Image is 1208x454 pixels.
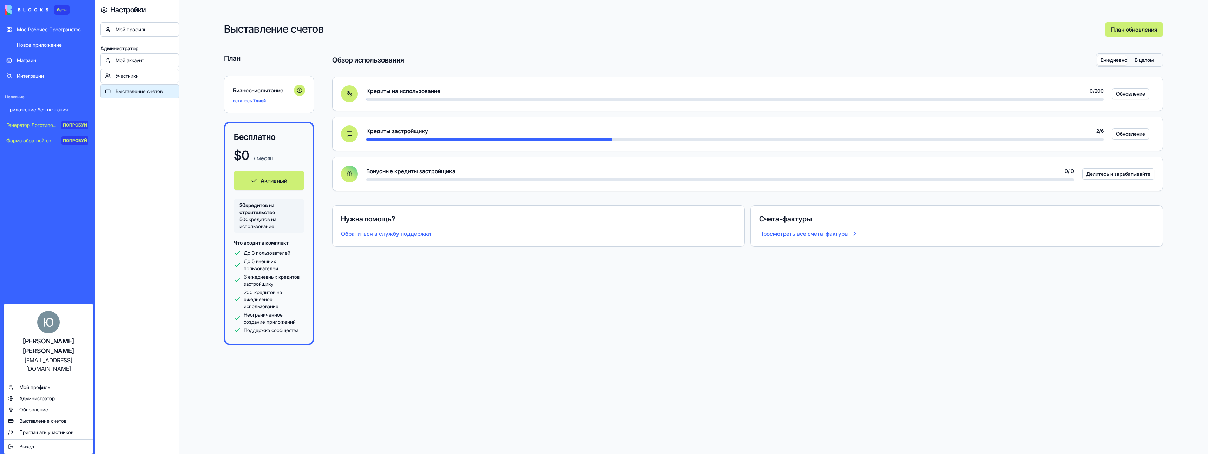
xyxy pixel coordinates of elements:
[61,136,88,145] div: ПОПРОБУЙ
[17,42,62,48] ya-tr-span: Новое приложение
[1090,87,1104,95] span: 0 / 200
[234,240,289,246] ya-tr-span: Что входит в комплект
[6,106,68,112] ya-tr-span: Приложение без названия
[17,26,81,32] ya-tr-span: Мое Рабочее Пространство
[759,215,812,223] ya-tr-span: Счета-фактуры
[5,393,92,404] a: Администратор
[5,427,92,438] a: Приглашать участников
[1116,90,1145,97] ya-tr-span: Обновление
[5,94,25,99] ya-tr-span: Недавние
[261,176,287,185] ya-tr-span: Активный
[244,312,296,325] ya-tr-span: Неограниченное создание приложений
[5,382,92,393] a: Мой профиль
[244,274,300,287] ya-tr-span: 6 ежедневных кредитов застройщику
[233,87,283,94] ya-tr-span: Бизнес-испытание
[239,216,276,229] ya-tr-span: кредитов на использование
[116,26,146,32] ya-tr-span: Мой профиль
[17,57,36,63] ya-tr-span: Магазин
[366,168,455,175] ya-tr-span: Бонусные кредиты застройщика
[244,258,278,271] ya-tr-span: До 5 внешних пользователей
[254,155,273,162] ya-tr-span: / месяц
[244,250,290,256] ya-tr-span: До 3 пользователей
[341,229,431,238] ya-tr-span: Обратиться в службу поддержки
[244,289,282,309] ya-tr-span: 200 кредитов на ежедневное использование
[239,216,249,222] ya-tr-span: 500
[1101,57,1124,64] ya-tr-span: Ежедневно
[25,357,72,372] ya-tr-span: [EMAIL_ADDRESS][DOMAIN_NAME]
[5,5,48,15] img: логотип
[19,418,66,424] ya-tr-span: Выставление счетов
[224,22,324,35] ya-tr-span: Выставление счетов
[234,148,249,162] h1: $ 0
[1112,128,1149,140] button: Обновление
[239,202,245,208] ya-tr-span: 20
[1111,25,1157,34] ya-tr-span: План обновления
[100,45,138,51] ya-tr-span: Администратор
[6,137,59,143] ya-tr-span: Форма обратной связи
[5,404,92,415] a: Обновление
[37,311,60,333] img: ACg8ocIFHf-e4JPSjAWWCEXdz9XnrAUS1eynBQwZcxCX3PgZljODTQ=s96-c
[110,6,146,14] ya-tr-span: Настройки
[63,122,87,128] ya-tr-span: ПОПРОБУЙ
[116,73,139,79] ya-tr-span: Участники
[1065,168,1074,175] span: 0 / 0
[19,407,48,413] ya-tr-span: Обновление
[233,98,256,103] ya-tr-span: осталось 7
[57,7,67,12] ya-tr-span: бета
[1135,57,1154,64] ya-tr-span: В целом
[239,202,275,215] ya-tr-span: кредитов на строительство
[116,57,144,63] ya-tr-span: Мой аккаунт
[5,305,92,378] a: [PERSON_NAME] [PERSON_NAME][EMAIL_ADDRESS][DOMAIN_NAME]
[17,73,44,79] ya-tr-span: Интеграции
[116,88,163,94] ya-tr-span: Выставление счетов
[5,415,92,427] a: Выставление счетов
[234,132,276,142] ya-tr-span: Бесплатно
[23,337,74,355] ya-tr-span: [PERSON_NAME] [PERSON_NAME]
[341,215,395,223] ya-tr-span: Нужна помощь?
[6,122,128,128] ya-tr-span: Генератор Логотипов с искусственным Интеллектом
[19,429,73,435] ya-tr-span: Приглашать участников
[19,384,50,390] ya-tr-span: Мой профиль
[366,128,428,135] ya-tr-span: Кредиты застройщику
[1086,170,1150,177] ya-tr-span: Делитесь и зарабатывайте
[19,443,34,449] ya-tr-span: Выход
[759,229,848,238] ya-tr-span: Просмотреть все счета-фактуры
[1096,128,1104,135] span: 2 / 6
[224,54,241,63] ya-tr-span: План
[244,327,298,333] ya-tr-span: Поддержка сообщества
[19,395,55,401] ya-tr-span: Администратор
[332,56,404,64] ya-tr-span: Обзор использования
[256,98,266,103] ya-tr-span: дней
[366,87,440,95] ya-tr-span: Кредиты на использование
